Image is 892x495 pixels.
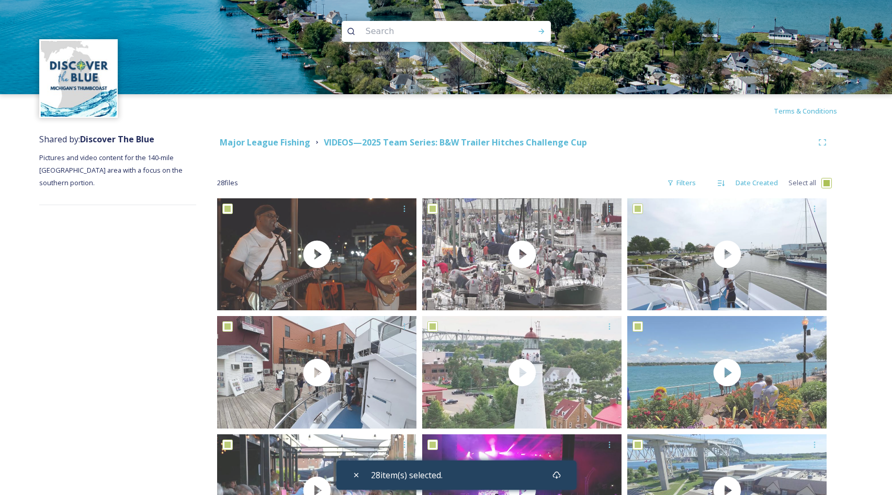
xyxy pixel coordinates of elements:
strong: Discover The Blue [80,133,154,145]
input: Search [360,20,504,43]
span: Shared by: [39,133,154,145]
img: thumbnail [422,198,622,310]
strong: Major League Fishing [220,137,310,148]
strong: VIDEOS—2025 Team Series: B&W Trailer Hitches Challenge Cup [324,137,587,148]
span: Pictures and video content for the 140-mile [GEOGRAPHIC_DATA] area with a focus on the southern p... [39,153,184,187]
div: Filters [662,173,701,193]
img: thumbnail [217,316,416,428]
span: Select all [788,178,816,188]
div: Date Created [730,173,783,193]
img: thumbnail [627,198,827,310]
span: 28 item(s) selected. [371,469,443,481]
span: Terms & Conditions [774,106,837,116]
img: thumbnail [422,316,622,428]
img: thumbnail [217,198,416,310]
img: thumbnail [627,316,827,428]
span: 28 file s [217,178,238,188]
img: 1710423113617.jpeg [41,41,117,117]
a: Terms & Conditions [774,105,853,117]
